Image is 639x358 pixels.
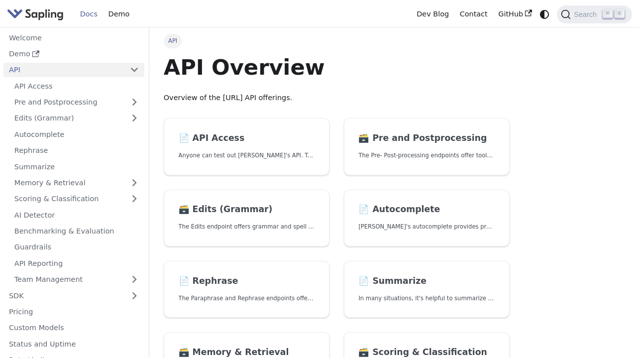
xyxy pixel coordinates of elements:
[493,6,537,22] a: GitHub
[75,6,103,22] a: Docs
[358,294,494,303] p: In many situations, it's helpful to summarize a longer document into a shorter, more easily diges...
[9,272,144,287] a: Team Management
[179,294,315,303] p: The Paraphrase and Rephrase endpoints offer paraphrasing for particular styles.
[7,7,64,21] img: Sapling.ai
[179,133,315,144] h2: API Access
[571,10,603,18] span: Search
[9,256,144,270] a: API Reporting
[164,190,329,247] a: 🗃️ Edits (Grammar)The Edits endpoint offers grammar and spell checking.
[9,127,144,141] a: Autocomplete
[3,30,144,45] a: Welcome
[179,276,315,287] h2: Rephrase
[358,347,494,358] h2: Scoring & Classification
[9,240,144,254] a: Guardrails
[179,204,315,215] h2: Edits (Grammar)
[164,92,510,104] p: Overview of the [URL] API offerings.
[344,118,510,175] a: 🗃️ Pre and PostprocessingThe Pre- Post-processing endpoints offer tools for preparing your text d...
[344,261,510,318] a: 📄️ SummarizeIn many situations, it's helpful to summarize a longer document into a shorter, more ...
[179,347,315,358] h2: Memory & Retrieval
[9,176,144,190] a: Memory & Retrieval
[9,79,144,93] a: API Access
[358,276,494,287] h2: Summarize
[9,159,144,174] a: Summarize
[164,118,329,175] a: 📄️ API AccessAnyone can test out [PERSON_NAME]'s API. To get started with the API, simply:
[358,133,494,144] h2: Pre and Postprocessing
[358,204,494,215] h2: Autocomplete
[3,305,144,319] a: Pricing
[164,34,182,48] span: API
[358,222,494,232] p: Sapling's autocomplete provides predictions of the next few characters or words
[537,7,552,21] button: Switch between dark and light mode (currently system mode)
[344,190,510,247] a: 📄️ Autocomplete[PERSON_NAME]'s autocomplete provides predictions of the next few characters or words
[454,6,493,22] a: Contact
[358,151,494,160] p: The Pre- Post-processing endpoints offer tools for preparing your text data for ingestation as we...
[179,222,315,232] p: The Edits endpoint offers grammar and spell checking.
[124,288,144,303] button: Expand sidebar category 'SDK'
[615,9,625,18] kbd: K
[411,6,454,22] a: Dev Blog
[3,288,124,303] a: SDK
[9,143,144,158] a: Rephrase
[3,63,124,77] a: API
[9,192,144,206] a: Scoring & Classification
[9,95,144,110] a: Pre and Postprocessing
[103,6,135,22] a: Demo
[179,151,315,160] p: Anyone can test out Sapling's API. To get started with the API, simply:
[7,7,67,21] a: Sapling.ai
[9,208,144,222] a: AI Detector
[164,261,329,318] a: 📄️ RephraseThe Paraphrase and Rephrase endpoints offer paraphrasing for particular styles.
[164,54,510,81] h1: API Overview
[603,9,613,18] kbd: ⌘
[557,5,632,23] button: Search (Command+K)
[3,337,144,351] a: Status and Uptime
[164,34,510,48] nav: Breadcrumbs
[3,47,144,61] a: Demo
[3,321,144,335] a: Custom Models
[9,224,144,239] a: Benchmarking & Evaluation
[124,63,144,77] button: Collapse sidebar category 'API'
[9,111,144,125] a: Edits (Grammar)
